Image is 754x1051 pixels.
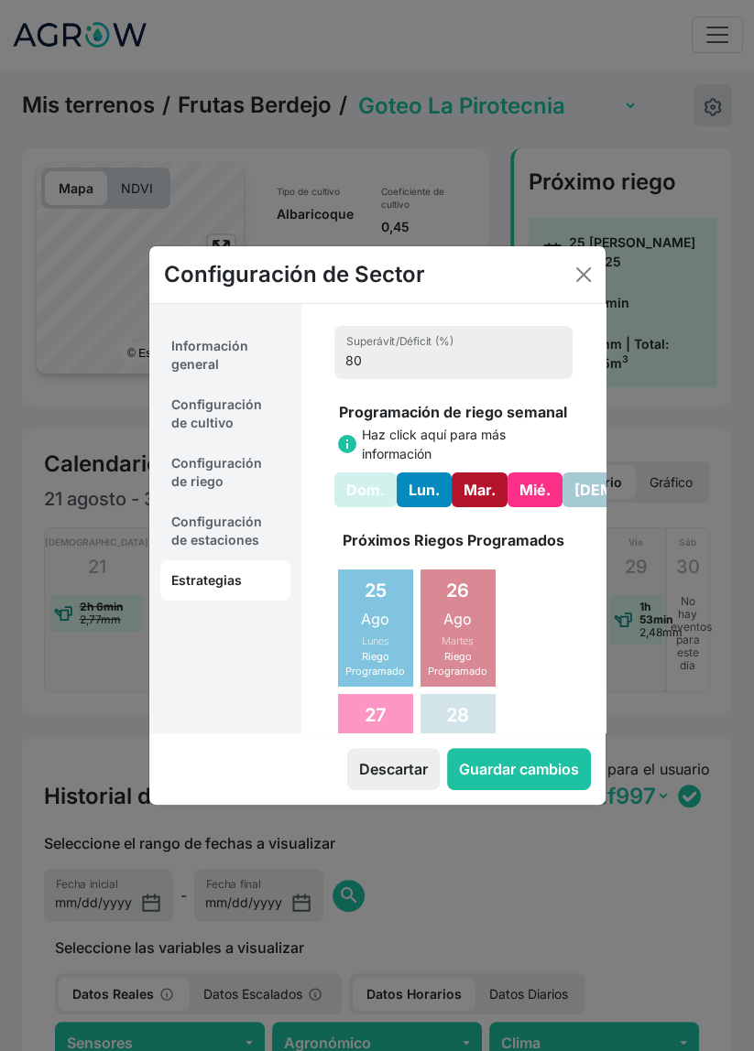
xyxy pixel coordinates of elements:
[160,326,290,385] a: Información general
[446,577,469,604] p: 26
[569,260,598,289] button: Close
[336,433,358,455] span: info
[362,634,389,649] p: Lunes
[334,326,573,379] input: Superávit/Déficit
[397,472,452,507] button: Lun.
[164,261,425,288] h5: Configuración de Sector
[343,531,564,549] b: Próximos Riegos Programados
[443,608,472,630] p: Ago
[365,701,387,729] p: 27
[443,732,472,754] p: Ago
[508,472,563,507] button: Mié.
[345,649,406,679] p: Riego Programado
[361,732,389,754] p: Ago
[361,608,389,630] p: Ago
[334,472,397,507] button: Dom.
[339,403,567,421] b: Programación de riego semanal
[334,423,573,465] a: Haz click aquí para más información
[446,701,469,729] p: 28
[442,634,474,649] p: Martes
[447,748,591,790] button: Guardar cambios
[452,472,508,507] button: Mar.
[160,560,290,601] a: Estrategias
[365,577,387,604] p: 25
[428,649,488,679] p: Riego Programado
[160,443,290,502] a: Configuración de riego
[160,385,290,443] a: Configuración de cultivo
[160,502,290,560] a: Configuración de estaciones
[347,748,440,790] button: Descartar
